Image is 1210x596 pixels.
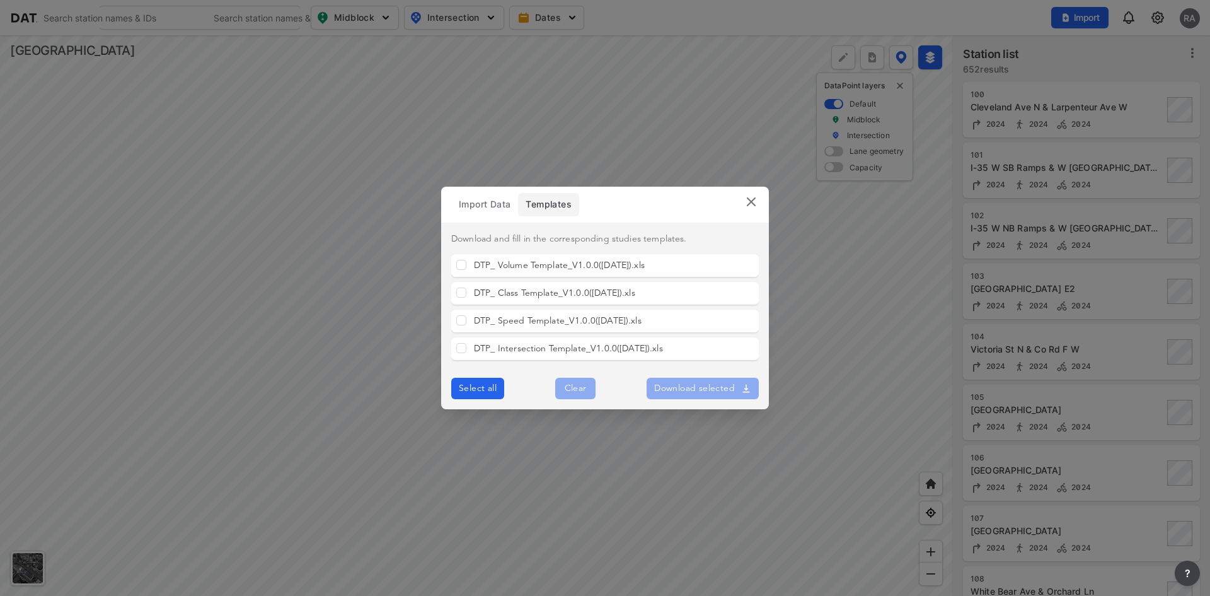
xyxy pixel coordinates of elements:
label: DTP_ Speed Template_V1.0.0([DATE]).xls [474,315,642,327]
div: full width tabs example [451,193,579,216]
span: ? [1182,566,1192,581]
label: Download and fill in the corresponding studies templates. [451,233,759,245]
button: Select all [451,378,504,399]
span: Templates [526,198,572,211]
span: Import Data [459,198,510,211]
span: Select all [459,382,497,395]
img: close.efbf2170.svg [744,194,759,209]
label: DTP_ Volume Template_V1.0.0([DATE]).xls [474,259,645,272]
label: DTP_ Class Template_V1.0.0([DATE]).xls [474,287,635,300]
label: DTP_ Intersection Template_V1.0.0([DATE]).xls [474,342,663,355]
button: more [1175,561,1200,586]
